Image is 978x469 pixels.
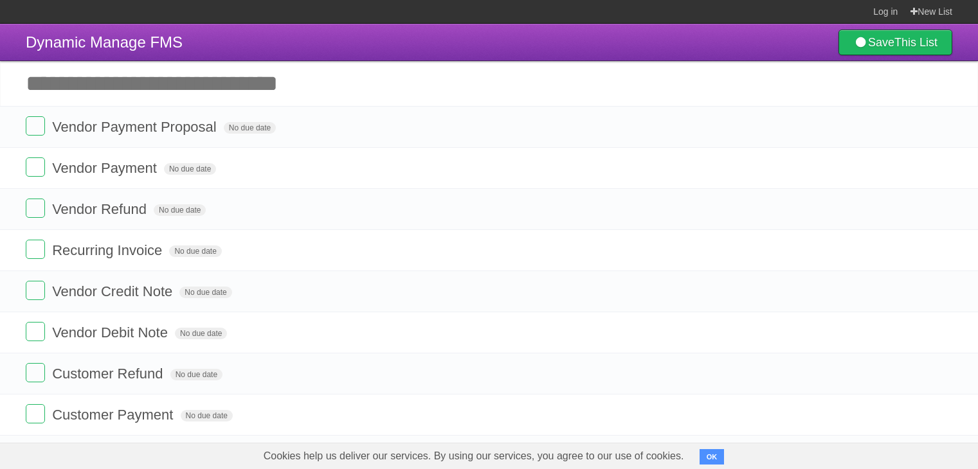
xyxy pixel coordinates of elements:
[251,443,697,469] span: Cookies help us deliver our services. By using our services, you agree to our use of cookies.
[26,33,183,51] span: Dynamic Manage FMS
[26,404,45,423] label: Done
[26,157,45,177] label: Done
[700,449,725,465] button: OK
[52,407,176,423] span: Customer Payment
[52,324,171,341] span: Vendor Debit Note
[52,201,150,217] span: Vendor Refund
[26,322,45,341] label: Done
[52,160,160,176] span: Vendor Payment
[224,122,276,134] span: No due date
[52,119,220,135] span: Vendor Payment Proposal
[179,287,231,298] span: No due date
[164,163,216,175] span: No due date
[26,281,45,300] label: Done
[52,283,176,299] span: Vendor Credit Note
[154,204,206,216] span: No due date
[52,366,166,382] span: Customer Refund
[894,36,937,49] b: This List
[26,363,45,382] label: Done
[170,369,222,380] span: No due date
[26,240,45,259] label: Done
[52,242,165,258] span: Recurring Invoice
[181,410,233,421] span: No due date
[838,30,952,55] a: SaveThis List
[26,199,45,218] label: Done
[175,328,227,339] span: No due date
[26,116,45,136] label: Done
[169,245,221,257] span: No due date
